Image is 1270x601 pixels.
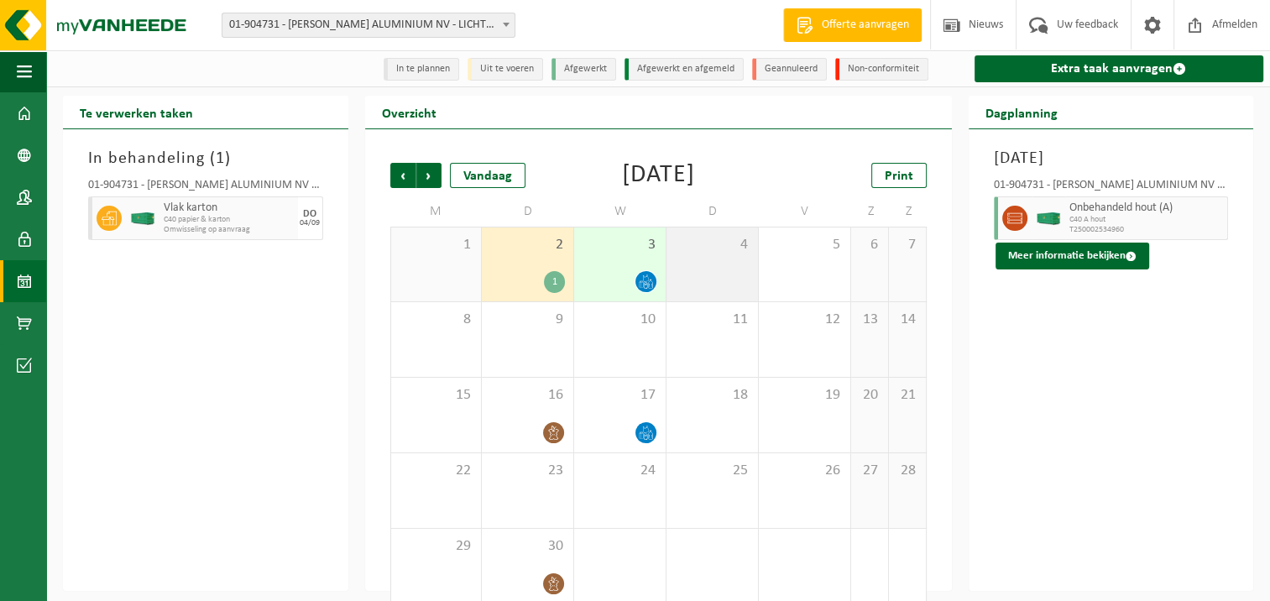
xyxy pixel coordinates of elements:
[897,311,917,329] span: 14
[400,386,473,405] span: 15
[759,196,851,227] td: V
[490,236,565,254] span: 2
[164,215,294,225] span: C40 papier & karton
[752,58,827,81] li: Geannuleerd
[63,96,210,128] h2: Te verwerken taken
[969,96,1074,128] h2: Dagplanning
[767,386,842,405] span: 19
[416,163,442,188] span: Volgende
[490,462,565,480] span: 23
[860,311,880,329] span: 13
[400,462,473,480] span: 22
[767,236,842,254] span: 5
[1036,212,1061,225] img: HK-XC-40-GN-00
[675,311,750,329] span: 11
[818,17,913,34] span: Offerte aanvragen
[675,236,750,254] span: 4
[975,55,1264,82] a: Extra taak aanvragen
[544,271,565,293] div: 1
[574,196,666,227] td: W
[450,163,525,188] div: Vandaag
[400,537,473,556] span: 29
[625,58,744,81] li: Afgewerkt en afgemeld
[783,8,922,42] a: Offerte aanvragen
[666,196,759,227] td: D
[468,58,543,81] li: Uit te voeren
[1069,201,1224,215] span: Onbehandeld hout (A)
[551,58,616,81] li: Afgewerkt
[767,311,842,329] span: 12
[994,146,1229,171] h3: [DATE]
[490,537,565,556] span: 30
[622,163,695,188] div: [DATE]
[365,96,453,128] h2: Overzicht
[490,311,565,329] span: 9
[851,196,889,227] td: Z
[400,311,473,329] span: 8
[88,180,323,196] div: 01-904731 - [PERSON_NAME] ALUMINIUM NV - LICHTERVELDE
[164,225,294,235] span: Omwisseling op aanvraag
[860,236,880,254] span: 6
[1069,225,1224,235] span: T250002534960
[767,462,842,480] span: 26
[871,163,927,188] a: Print
[490,386,565,405] span: 16
[164,201,294,215] span: Vlak karton
[583,386,657,405] span: 17
[222,13,515,37] span: 01-904731 - REMI CLAEYS ALUMINIUM NV - LICHTERVELDE
[482,196,574,227] td: D
[583,311,657,329] span: 10
[300,219,320,227] div: 04/09
[835,58,928,81] li: Non-conformiteit
[889,196,927,227] td: Z
[860,462,880,480] span: 27
[583,462,657,480] span: 24
[222,13,515,38] span: 01-904731 - REMI CLAEYS ALUMINIUM NV - LICHTERVELDE
[1069,215,1224,225] span: C40 A hout
[860,386,880,405] span: 20
[675,462,750,480] span: 25
[897,386,917,405] span: 21
[303,209,316,219] div: DO
[216,150,225,167] span: 1
[384,58,459,81] li: In te plannen
[885,170,913,183] span: Print
[994,180,1229,196] div: 01-904731 - [PERSON_NAME] ALUMINIUM NV - LICHTERVELDE
[675,386,750,405] span: 18
[996,243,1149,269] button: Meer informatie bekijken
[88,146,323,171] h3: In behandeling ( )
[400,236,473,254] span: 1
[390,163,415,188] span: Vorige
[130,212,155,225] img: HK-XC-40-GN-00
[390,196,483,227] td: M
[897,236,917,254] span: 7
[583,236,657,254] span: 3
[897,462,917,480] span: 28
